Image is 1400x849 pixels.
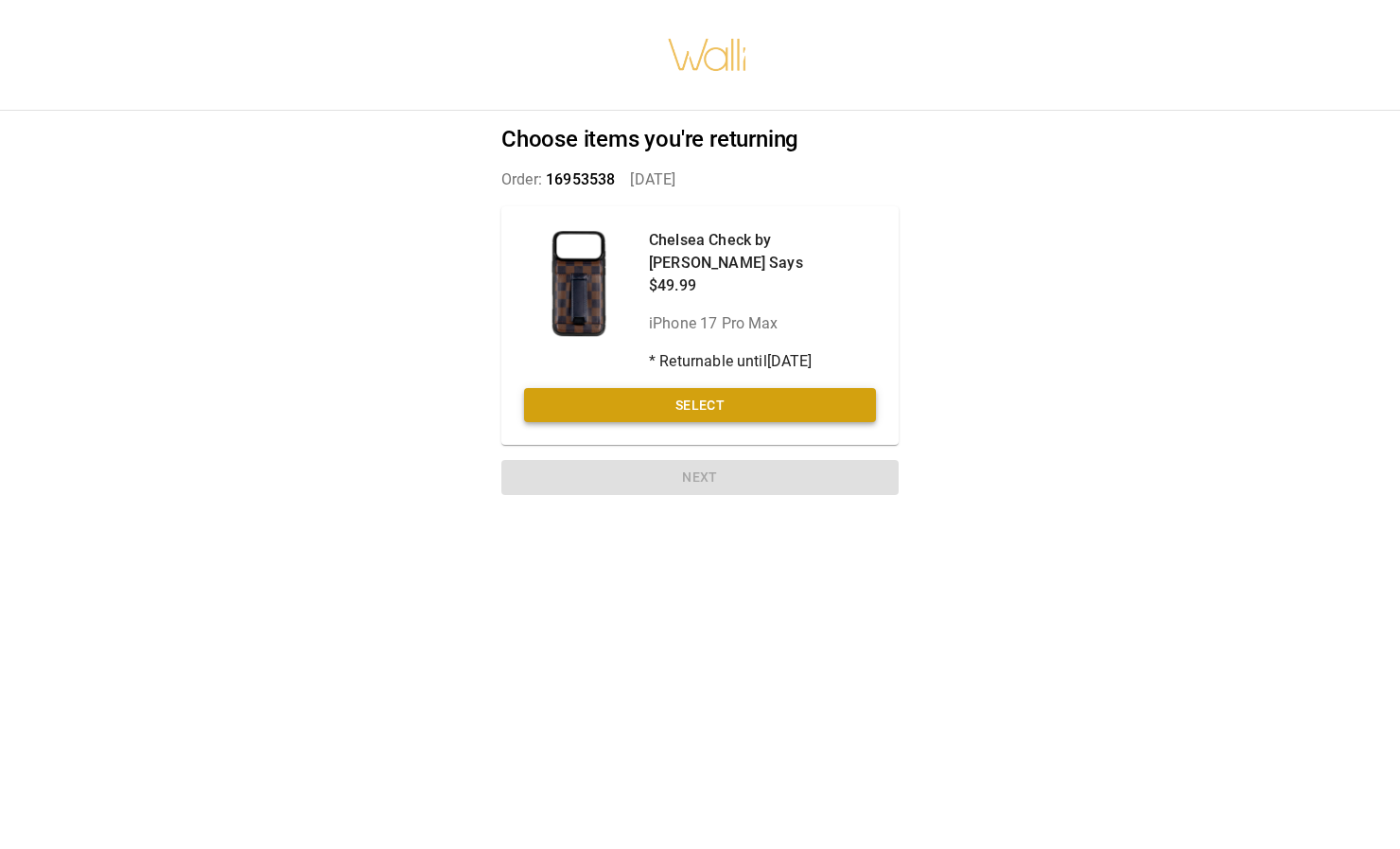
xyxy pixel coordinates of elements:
[649,229,876,274] p: Chelsea Check by [PERSON_NAME] Says
[546,170,615,188] span: 16953538
[501,126,899,153] h2: Choose items you're returning
[667,14,748,96] img: walli-inc.myshopify.com
[649,350,876,373] p: * Returnable until [DATE]
[524,388,876,423] button: Select
[649,312,876,335] p: iPhone 17 Pro Max
[649,274,876,297] p: $49.99
[501,168,899,191] p: Order: [DATE]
